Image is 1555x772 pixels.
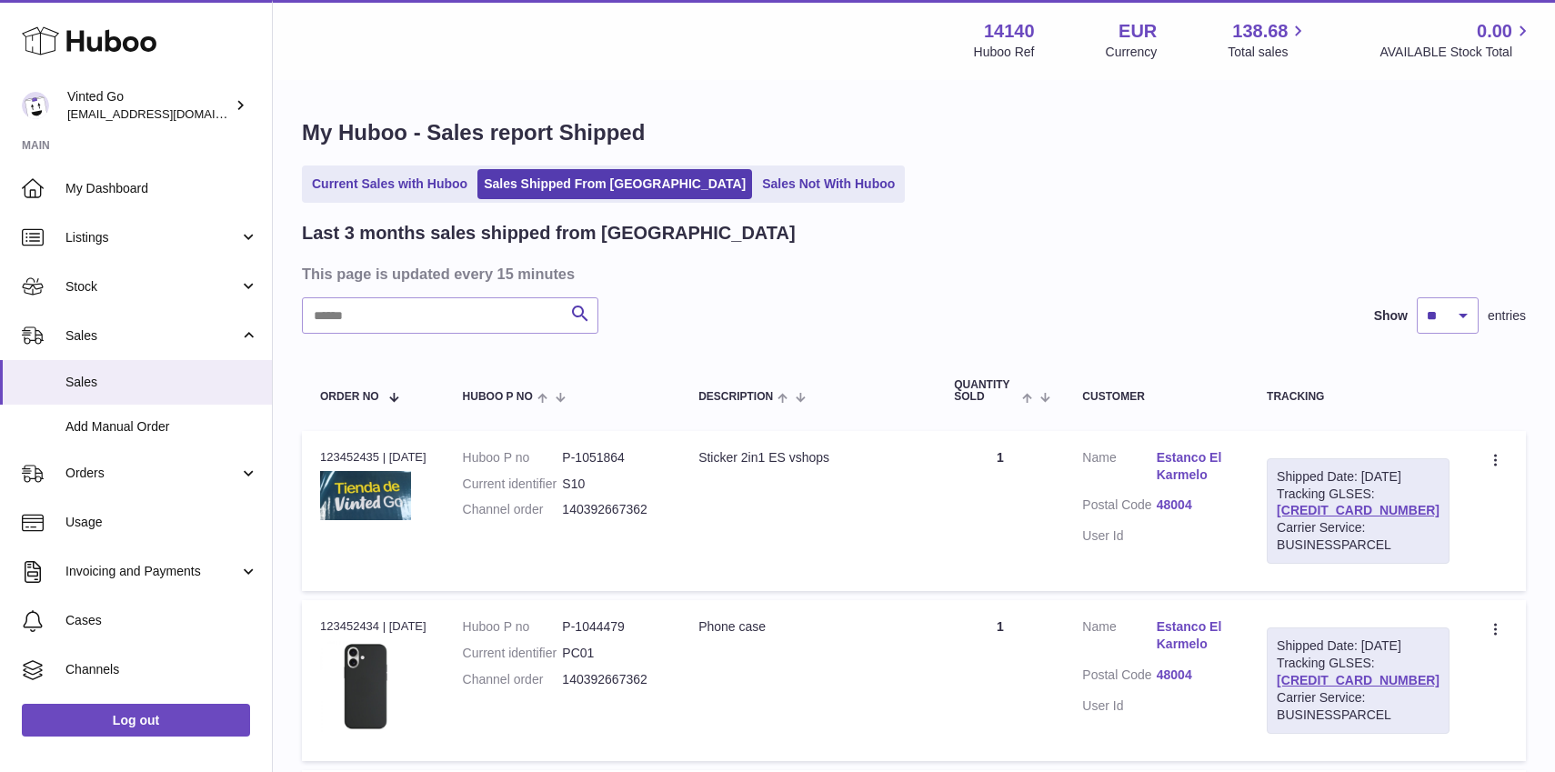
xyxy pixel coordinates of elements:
td: 1 [936,431,1064,591]
span: 138.68 [1232,19,1288,44]
span: Listings [65,229,239,246]
a: [CREDIT_CARD_NUMBER] [1277,503,1440,517]
a: 138.68 Total sales [1228,19,1309,61]
div: 123452435 | [DATE] [320,449,426,466]
dt: Channel order [463,501,563,518]
a: Log out [22,704,250,737]
div: Carrier Service: BUSINESSPARCEL [1277,689,1440,724]
h1: My Huboo - Sales report Shipped [302,118,1526,147]
dd: 140392667362 [562,501,662,518]
dt: Channel order [463,671,563,688]
span: entries [1488,307,1526,325]
dt: Huboo P no [463,618,563,636]
div: Tracking GLSES: [1267,627,1450,733]
dt: User Id [1082,697,1156,715]
span: Usage [65,514,258,531]
span: 0.00 [1477,19,1512,44]
dd: PC01 [562,645,662,662]
span: Description [698,391,773,403]
a: Sales Not With Huboo [756,169,901,199]
img: 141401752071838.jpg [320,641,411,732]
dd: S10 [562,476,662,493]
span: My Dashboard [65,180,258,197]
dt: Postal Code [1082,667,1156,688]
dt: User Id [1082,527,1156,545]
span: Sales [65,374,258,391]
a: Estanco El Karmelo [1157,449,1230,484]
h3: This page is updated every 15 minutes [302,264,1521,284]
dd: P-1044479 [562,618,662,636]
h2: Last 3 months sales shipped from [GEOGRAPHIC_DATA] [302,221,796,246]
span: [EMAIL_ADDRESS][DOMAIN_NAME] [67,106,267,121]
span: Total sales [1228,44,1309,61]
div: Currency [1106,44,1158,61]
td: 1 [936,600,1064,760]
dt: Current identifier [463,645,563,662]
span: Add Manual Order [65,418,258,436]
span: Huboo P no [463,391,533,403]
a: 48004 [1157,496,1230,514]
a: Estanco El Karmelo [1157,618,1230,653]
span: Quantity Sold [954,379,1018,403]
div: Vinted Go [67,88,231,123]
span: Sales [65,327,239,345]
span: Invoicing and Payments [65,563,239,580]
div: Huboo Ref [974,44,1035,61]
span: Order No [320,391,379,403]
div: Phone case [698,618,918,636]
dt: Huboo P no [463,449,563,466]
label: Show [1374,307,1408,325]
dt: Postal Code [1082,496,1156,518]
span: AVAILABLE Stock Total [1379,44,1533,61]
div: Shipped Date: [DATE] [1277,468,1440,486]
div: Tracking GLSES: [1267,458,1450,564]
dt: Name [1082,449,1156,488]
div: Tracking [1267,391,1450,403]
strong: 14140 [984,19,1035,44]
span: Channels [65,661,258,678]
div: Shipped Date: [DATE] [1277,637,1440,655]
div: Customer [1082,391,1230,403]
div: 123452434 | [DATE] [320,618,426,635]
a: 48004 [1157,667,1230,684]
div: Carrier Service: BUSINESSPARCEL [1277,519,1440,554]
span: Cases [65,612,258,629]
img: giedre.bartusyte@vinted.com [22,92,49,119]
dd: P-1051864 [562,449,662,466]
dt: Current identifier [463,476,563,493]
div: Sticker 2in1 ES vshops [698,449,918,466]
a: Current Sales with Huboo [306,169,474,199]
a: Sales Shipped From [GEOGRAPHIC_DATA] [477,169,752,199]
dd: 140392667362 [562,671,662,688]
a: [CREDIT_CARD_NUMBER] [1277,673,1440,687]
span: Stock [65,278,239,296]
strong: EUR [1119,19,1157,44]
img: 141401753105700.jpeg [320,471,411,520]
span: Orders [65,465,239,482]
dt: Name [1082,618,1156,657]
a: 0.00 AVAILABLE Stock Total [1379,19,1533,61]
